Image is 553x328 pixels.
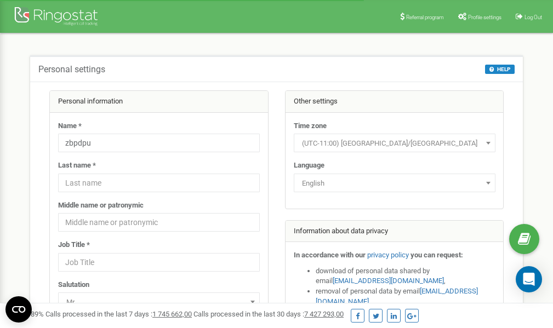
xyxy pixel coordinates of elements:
[50,91,268,113] div: Personal information
[298,176,492,191] span: English
[298,136,492,151] span: (UTC-11:00) Pacific/Midway
[294,134,495,152] span: (UTC-11:00) Pacific/Midway
[45,310,192,318] span: Calls processed in the last 7 days :
[38,65,105,74] h5: Personal settings
[411,251,463,259] strong: you can request:
[5,296,32,323] button: Open CMP widget
[294,251,366,259] strong: In accordance with our
[367,251,409,259] a: privacy policy
[58,160,96,171] label: Last name *
[516,266,542,292] div: Open Intercom Messenger
[152,310,192,318] u: 1 745 662,00
[468,14,501,20] span: Profile settings
[58,240,90,250] label: Job Title *
[333,277,444,285] a: [EMAIL_ADDRESS][DOMAIN_NAME]
[294,160,324,171] label: Language
[294,121,327,131] label: Time zone
[286,91,504,113] div: Other settings
[58,134,260,152] input: Name
[58,280,89,290] label: Salutation
[58,292,260,311] span: Mr.
[58,213,260,232] input: Middle name or patronymic
[58,253,260,272] input: Job Title
[406,14,444,20] span: Referral program
[58,174,260,192] input: Last name
[62,295,256,310] span: Mr.
[193,310,344,318] span: Calls processed in the last 30 days :
[525,14,542,20] span: Log Out
[286,221,504,243] div: Information about data privacy
[316,286,495,307] li: removal of personal data by email ,
[304,310,344,318] u: 7 427 293,00
[316,266,495,286] li: download of personal data shared by email ,
[294,174,495,192] span: English
[58,200,144,211] label: Middle name or patronymic
[485,65,515,74] button: HELP
[58,121,82,131] label: Name *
